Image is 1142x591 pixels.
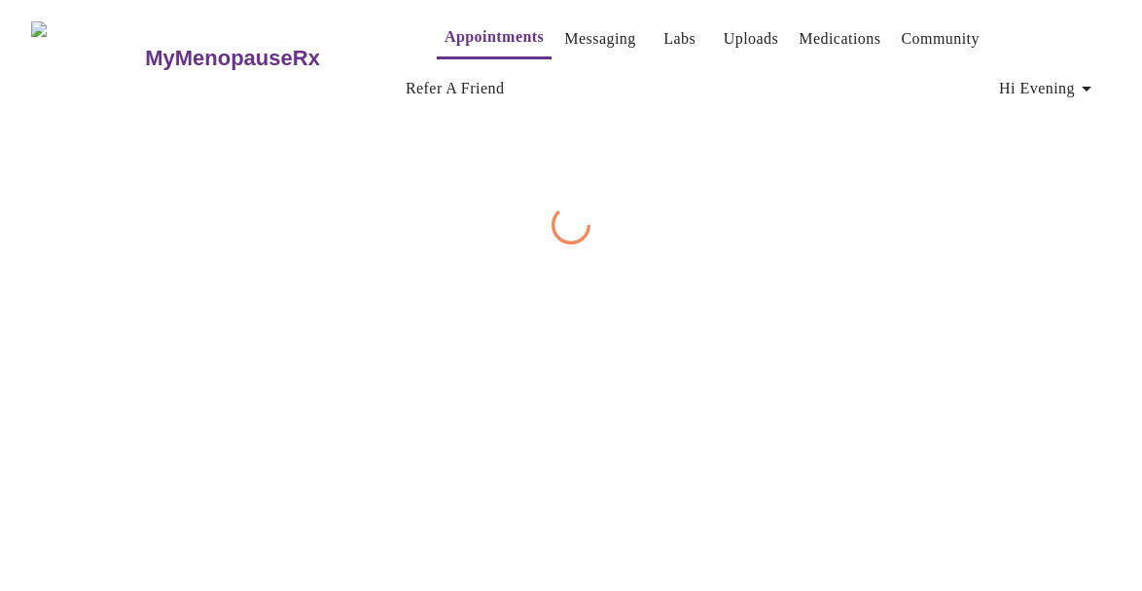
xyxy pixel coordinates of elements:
[556,19,643,58] button: Messaging
[445,23,544,51] a: Appointments
[564,25,635,53] a: Messaging
[901,25,980,53] a: Community
[663,25,696,53] a: Labs
[31,21,143,94] img: MyMenopauseRx Logo
[999,75,1098,102] span: Hi Evening
[893,19,987,58] button: Community
[724,25,779,53] a: Uploads
[991,69,1106,108] button: Hi Evening
[143,24,398,92] a: MyMenopauseRx
[716,19,787,58] button: Uploads
[799,25,880,53] a: Medications
[398,69,513,108] button: Refer a Friend
[791,19,888,58] button: Medications
[437,18,552,59] button: Appointments
[406,75,505,102] a: Refer a Friend
[649,19,711,58] button: Labs
[145,46,320,71] h3: MyMenopauseRx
